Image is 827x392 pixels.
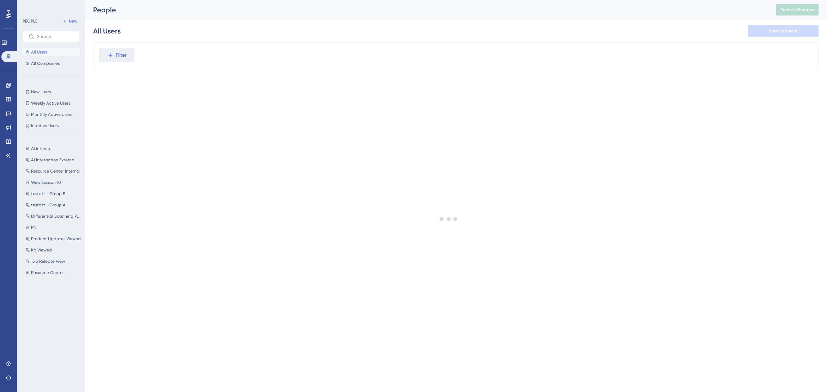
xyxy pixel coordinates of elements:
button: Resource Center Internal [23,167,84,175]
span: Save Segment [769,28,798,34]
span: Ai Interaction External [31,157,76,163]
button: Save Segment [748,25,819,37]
span: New [69,18,77,24]
span: Publish Changes [780,7,814,13]
button: Web Session 10 [23,178,84,187]
button: Resource Center [23,268,84,277]
span: Differential Scanning Post [31,213,81,219]
button: Publish Changes [776,4,819,15]
button: testatt - Group A [23,201,84,209]
span: All Users [31,49,47,55]
button: Ai Interaction External [23,156,84,164]
button: Weekly Active Users [23,99,80,107]
span: Resource Center [31,270,64,275]
button: New [60,17,80,25]
div: PEOPLE [23,18,37,24]
span: Product Updates Viewed [31,236,81,242]
span: Monthly Active Users [31,112,72,117]
button: testatt - Group B [23,189,84,198]
span: testatt - Group A [31,202,66,208]
span: Resource Center Internal [31,168,80,174]
button: New Users [23,88,80,96]
span: Ai internal [31,146,52,151]
input: Search [37,34,74,39]
span: All Companies [31,61,60,66]
span: New Users [31,89,51,95]
span: Weekly Active Users [31,100,70,106]
button: Product Updates Viewed [23,235,84,243]
button: Inactive Users [23,122,80,130]
button: Kb Viewed [23,246,84,254]
span: Inactive Users [31,123,59,129]
span: Web Session 10 [31,180,61,185]
div: People [93,5,759,15]
button: Monthly Active Users [23,110,80,119]
button: All Users [23,48,80,56]
div: All Users [93,26,121,36]
button: All Companies [23,59,80,68]
button: 13.5 Release View [23,257,84,266]
span: Kb Viewed [31,247,52,253]
button: Differential Scanning Post [23,212,84,220]
span: testatt - Group B [31,191,65,197]
span: 13.5 Release View [31,259,65,264]
span: RN [31,225,36,230]
button: RN [23,223,84,232]
button: Ai internal [23,144,84,153]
